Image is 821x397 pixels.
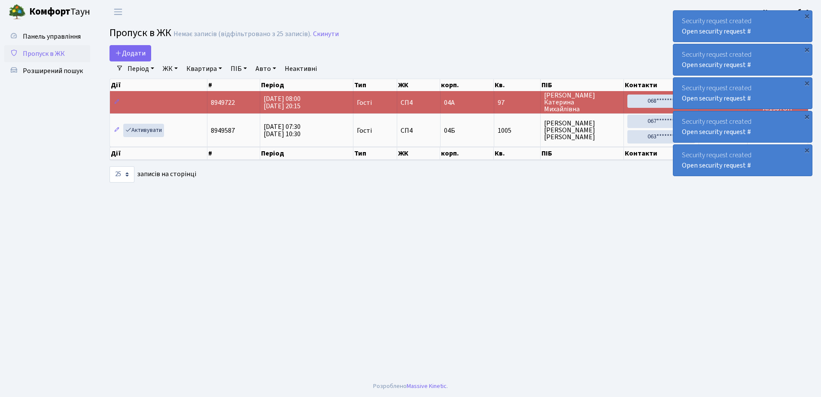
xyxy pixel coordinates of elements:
[494,147,540,160] th: Кв.
[401,99,437,106] span: СП4
[803,146,811,154] div: ×
[281,61,320,76] a: Неактивні
[4,45,90,62] a: Пропуск в ЖК
[207,79,260,91] th: #
[260,79,353,91] th: Період
[763,7,811,17] a: Консьєрж б. 4.
[159,61,181,76] a: ЖК
[353,79,397,91] th: Тип
[110,147,207,160] th: Дії
[541,147,624,160] th: ПІБ
[673,11,812,42] div: Security request created
[252,61,280,76] a: Авто
[183,61,225,76] a: Квартира
[803,112,811,121] div: ×
[440,147,494,160] th: корп.
[444,98,455,107] span: 04А
[407,382,447,391] a: Massive Kinetic
[624,79,699,91] th: Контакти
[353,147,397,160] th: Тип
[682,94,751,103] a: Open security request #
[357,99,372,106] span: Гості
[803,45,811,54] div: ×
[23,32,81,41] span: Панель управління
[498,99,537,106] span: 97
[260,147,353,160] th: Період
[109,166,134,183] select: записів на сторінці
[444,126,455,135] span: 04Б
[624,147,699,160] th: Контакти
[227,61,250,76] a: ПІБ
[498,127,537,134] span: 1005
[211,98,235,107] span: 8949722
[682,161,751,170] a: Open security request #
[373,382,448,391] div: Розроблено .
[673,145,812,176] div: Security request created
[115,49,146,58] span: Додати
[264,94,301,111] span: [DATE] 08:00 [DATE] 20:15
[109,166,196,183] label: записів на сторінці
[29,5,90,19] span: Таун
[173,30,311,38] div: Немає записів (відфільтровано з 25 записів).
[107,5,129,19] button: Переключити навігацію
[541,79,624,91] th: ПІБ
[401,127,437,134] span: СП4
[544,120,620,140] span: [PERSON_NAME] [PERSON_NAME] [PERSON_NAME]
[397,147,441,160] th: ЖК
[440,79,494,91] th: корп.
[110,79,207,91] th: Дії
[673,78,812,109] div: Security request created
[29,5,70,18] b: Комфорт
[207,147,260,160] th: #
[23,49,65,58] span: Пропуск в ЖК
[673,111,812,142] div: Security request created
[4,62,90,79] a: Розширений пошук
[682,127,751,137] a: Open security request #
[357,127,372,134] span: Гості
[123,124,164,137] a: Активувати
[397,79,441,91] th: ЖК
[494,79,540,91] th: Кв.
[23,66,83,76] span: Розширений пошук
[313,30,339,38] a: Скинути
[109,45,151,61] a: Додати
[211,126,235,135] span: 8949587
[544,92,620,113] span: [PERSON_NAME] Катерина Михайлівна
[4,28,90,45] a: Панель управління
[264,122,301,139] span: [DATE] 07:30 [DATE] 10:30
[109,25,171,40] span: Пропуск в ЖК
[9,3,26,21] img: logo.png
[803,79,811,87] div: ×
[682,60,751,70] a: Open security request #
[124,61,158,76] a: Період
[803,12,811,20] div: ×
[682,27,751,36] a: Open security request #
[673,44,812,75] div: Security request created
